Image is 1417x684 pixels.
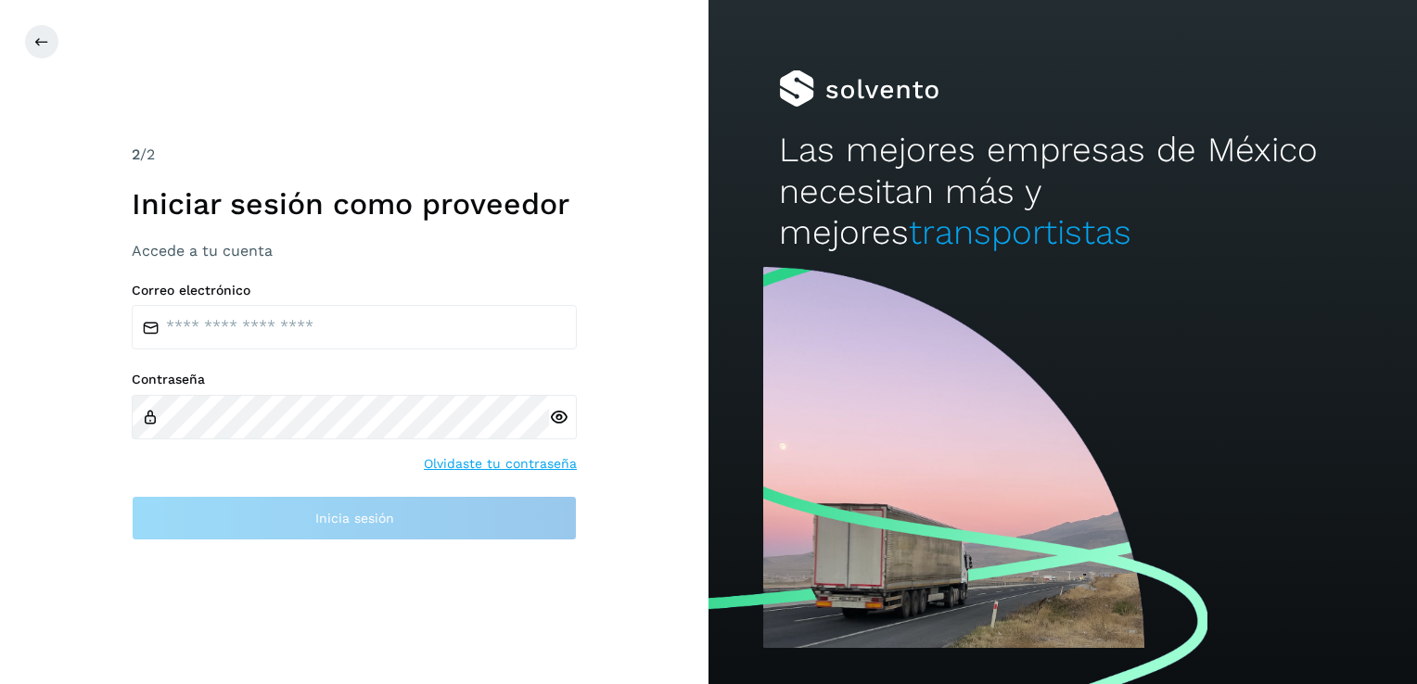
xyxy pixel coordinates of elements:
[132,186,577,222] h1: Iniciar sesión como proveedor
[132,144,577,166] div: /2
[132,372,577,387] label: Contraseña
[909,212,1131,252] span: transportistas
[132,496,577,540] button: Inicia sesión
[132,283,577,298] label: Correo electrónico
[132,242,577,260] h3: Accede a tu cuenta
[424,454,577,474] a: Olvidaste tu contraseña
[315,512,394,525] span: Inicia sesión
[132,146,140,163] span: 2
[779,130,1346,253] h2: Las mejores empresas de México necesitan más y mejores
